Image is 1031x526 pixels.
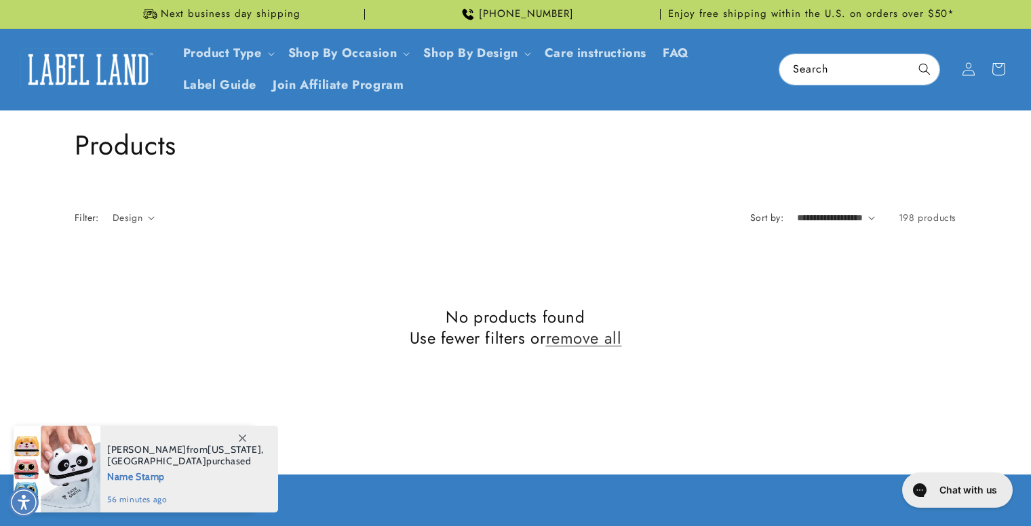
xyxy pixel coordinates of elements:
span: Care instructions [545,45,646,61]
a: remove all [546,327,622,348]
a: Join Affiliate Program [265,69,412,101]
span: from , purchased [107,444,264,467]
span: Enjoy free shipping within the U.S. on orders over $50* [668,7,954,21]
a: Product Type [183,44,262,62]
img: Label Land [20,48,156,90]
span: Design [113,211,142,224]
iframe: Gorgias live chat messenger [895,468,1017,512]
span: [PHONE_NUMBER] [479,7,574,21]
label: Sort by: [750,211,783,224]
a: Shop By Design [423,44,518,62]
span: 198 products [899,211,956,224]
a: Label Land [16,43,161,96]
span: [US_STATE] [208,443,261,456]
h1: Products [75,127,956,163]
div: Accessibility Menu [9,487,39,517]
span: Shop By Occasion [288,45,397,61]
summary: Design (0 selected) [113,211,155,225]
h2: Filter: [75,211,99,225]
span: [GEOGRAPHIC_DATA] [107,455,206,467]
summary: Shop By Occasion [280,37,416,69]
span: Next business day shipping [161,7,300,21]
a: FAQ [655,37,697,69]
a: Care instructions [537,37,655,69]
a: Label Guide [175,69,265,101]
button: Search [910,54,939,84]
h2: No products found Use fewer filters or [75,306,956,348]
summary: Shop By Design [415,37,536,69]
span: Name Stamp [107,467,264,484]
span: Label Guide [183,77,257,93]
span: 56 minutes ago [107,493,264,506]
span: FAQ [663,45,689,61]
span: Join Affiliate Program [273,77,404,93]
span: [PERSON_NAME] [107,443,187,456]
summary: Product Type [175,37,280,69]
